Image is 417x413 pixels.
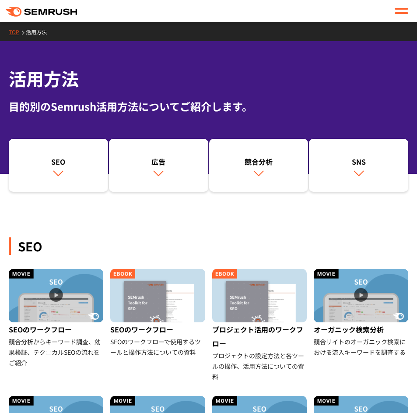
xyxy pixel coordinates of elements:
div: 広告 [113,156,204,167]
div: SEO [13,156,104,167]
div: SEOのワークフロー [110,322,205,336]
div: プロジェクトの設定方法と各ツールの操作、活用方法についての資料 [212,350,307,382]
div: 競合分析からキーワード調査、効果検証、テクニカルSEOの流れをご紹介 [9,336,103,368]
div: 競合サイトのオーガニック検索における流入キーワードを調査する [314,336,408,357]
a: 競合分析 [209,139,308,192]
div: 目的別のSemrush活用方法についてご紹介します。 [9,99,408,114]
div: SEO [9,237,408,255]
div: SNS [313,156,404,167]
a: SEOのワークフロー SEOのワークフローで使用するツールと操作方法についての資料 [110,269,205,357]
a: オーガニック検索分析 競合サイトのオーガニック検索における流入キーワードを調査する [314,269,408,357]
div: オーガニック検索分析 [314,322,408,336]
a: 広告 [109,139,208,192]
a: SEO [9,139,108,192]
div: SEOのワークフロー [9,322,103,336]
div: 競合分析 [214,156,304,167]
h1: 活用方法 [9,66,408,92]
a: SNS [309,139,408,192]
a: プロジェクト活用のワークフロー プロジェクトの設定方法と各ツールの操作、活用方法についての資料 [212,269,307,382]
div: プロジェクト活用のワークフロー [212,322,307,350]
a: 活用方法 [26,28,53,35]
a: TOP [9,28,26,35]
a: SEOのワークフロー 競合分析からキーワード調査、効果検証、テクニカルSEOの流れをご紹介 [9,269,103,368]
div: SEOのワークフローで使用するツールと操作方法についての資料 [110,336,205,357]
